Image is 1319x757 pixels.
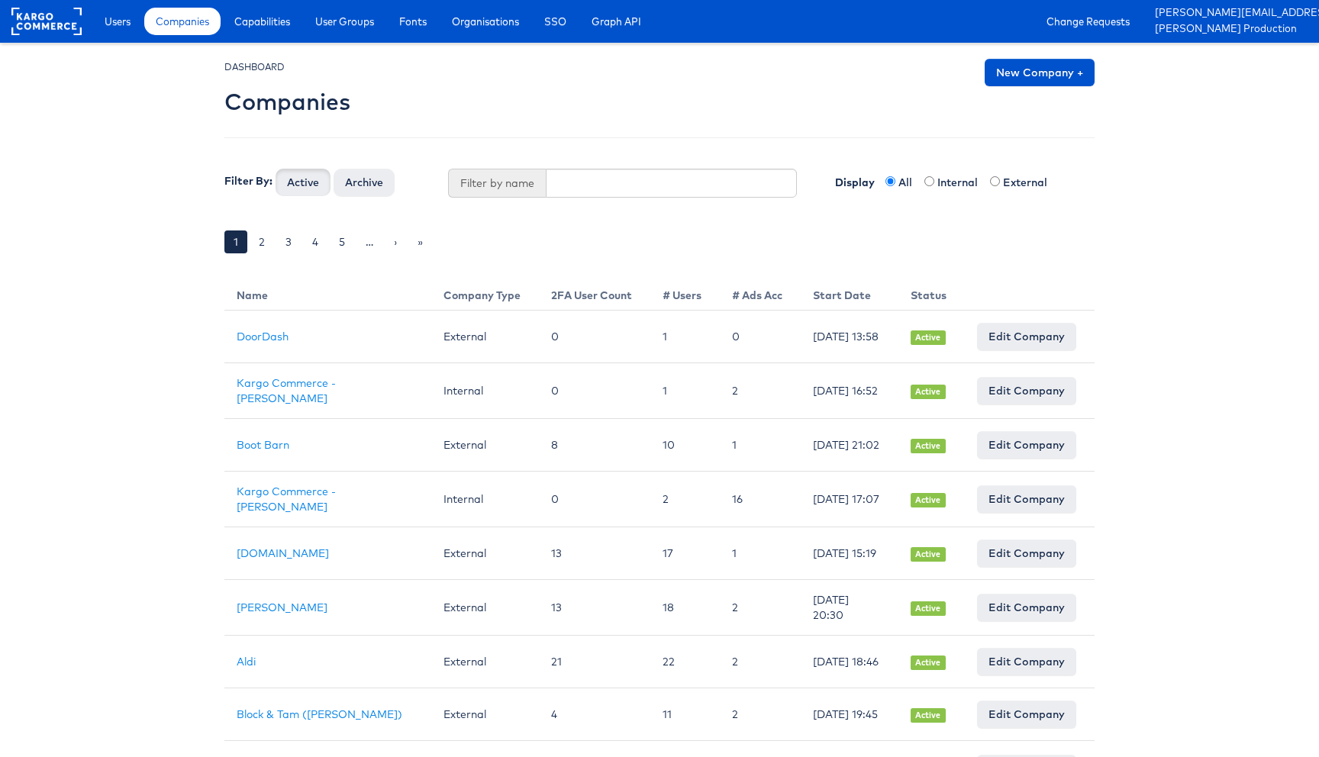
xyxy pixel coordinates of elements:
[911,439,946,453] span: Active
[276,230,301,253] a: 3
[977,594,1076,621] a: Edit Company
[539,419,650,472] td: 8
[237,376,336,405] a: Kargo Commerce - [PERSON_NAME]
[720,472,801,527] td: 16
[801,527,898,580] td: [DATE] 15:19
[650,688,720,741] td: 11
[720,688,801,741] td: 2
[801,363,898,419] td: [DATE] 16:52
[539,527,650,580] td: 13
[911,385,946,399] span: Active
[440,8,531,35] a: Organisations
[237,707,402,721] a: Block & Tam ([PERSON_NAME])
[533,8,578,35] a: SSO
[237,438,289,452] a: Boot Barn
[388,8,438,35] a: Fonts
[237,655,256,668] a: Aldi
[539,275,650,311] th: 2FA User Count
[650,419,720,472] td: 10
[431,636,539,688] td: External
[801,636,898,688] td: [DATE] 18:46
[539,580,650,636] td: 13
[911,601,946,616] span: Active
[977,377,1076,404] a: Edit Company
[650,636,720,688] td: 22
[937,175,987,190] label: Internal
[650,472,720,527] td: 2
[223,8,302,35] a: Capabilities
[650,311,720,363] td: 1
[224,89,350,114] h2: Companies
[224,173,273,188] label: Filter By:
[720,275,801,311] th: # Ads Acc
[105,14,131,29] span: Users
[801,419,898,472] td: [DATE] 21:02
[431,472,539,527] td: Internal
[977,648,1076,675] a: Edit Company
[304,8,385,35] a: User Groups
[431,311,539,363] td: External
[276,169,331,196] button: Active
[1155,21,1308,37] a: [PERSON_NAME] Production
[911,708,946,723] span: Active
[911,656,946,670] span: Active
[801,688,898,741] td: [DATE] 19:45
[801,311,898,363] td: [DATE] 13:58
[580,8,653,35] a: Graph API
[539,688,650,741] td: 4
[977,540,1076,567] a: Edit Company
[224,61,285,72] small: DASHBOARD
[408,230,432,253] a: »
[237,485,336,514] a: Kargo Commerce - [PERSON_NAME]
[650,527,720,580] td: 17
[977,431,1076,459] a: Edit Company
[650,363,720,419] td: 1
[452,14,519,29] span: Organisations
[431,363,539,419] td: Internal
[911,493,946,507] span: Active
[911,547,946,562] span: Active
[720,636,801,688] td: 2
[720,363,801,419] td: 2
[399,14,427,29] span: Fonts
[801,275,898,311] th: Start Date
[144,8,221,35] a: Companies
[431,527,539,580] td: External
[1035,8,1141,35] a: Change Requests
[820,169,882,190] label: Display
[385,230,406,253] a: ›
[539,363,650,419] td: 0
[1003,175,1056,190] label: External
[720,419,801,472] td: 1
[156,14,209,29] span: Companies
[356,230,382,253] a: …
[334,169,395,196] button: Archive
[224,230,247,253] a: 1
[801,580,898,636] td: [DATE] 20:30
[650,275,720,311] th: # Users
[801,472,898,527] td: [DATE] 17:07
[539,311,650,363] td: 0
[448,169,546,198] span: Filter by name
[303,230,327,253] a: 4
[539,636,650,688] td: 21
[977,323,1076,350] a: Edit Company
[237,601,327,614] a: [PERSON_NAME]
[237,330,289,343] a: DoorDash
[720,311,801,363] td: 0
[431,275,539,311] th: Company Type
[237,546,329,560] a: [DOMAIN_NAME]
[720,527,801,580] td: 1
[250,230,274,253] a: 2
[1155,5,1308,21] a: [PERSON_NAME][EMAIL_ADDRESS][PERSON_NAME][DOMAIN_NAME]
[431,419,539,472] td: External
[985,59,1095,86] a: New Company +
[544,14,566,29] span: SSO
[898,275,965,311] th: Status
[720,580,801,636] td: 2
[911,330,946,345] span: Active
[898,175,921,190] label: All
[539,472,650,527] td: 0
[330,230,354,253] a: 5
[315,14,374,29] span: User Groups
